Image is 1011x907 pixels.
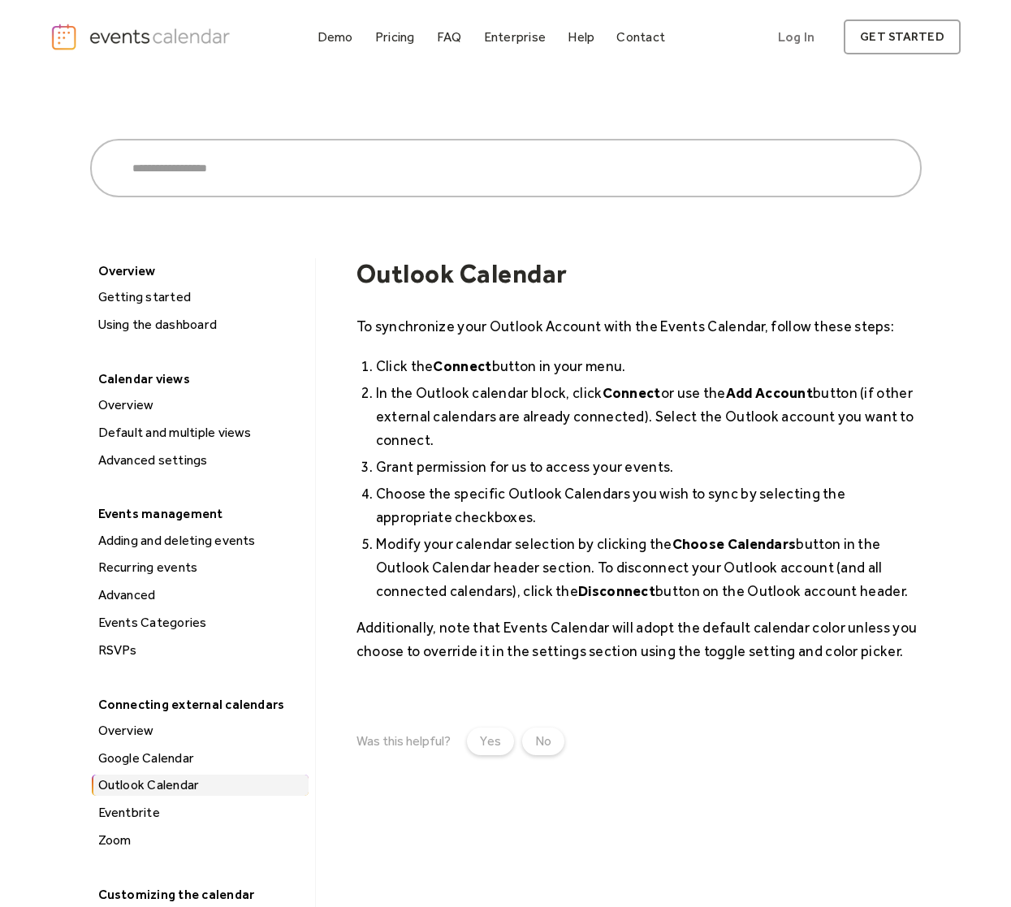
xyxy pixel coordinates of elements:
div: RSVPs [93,640,309,661]
a: Advanced settings [92,450,309,471]
a: Overview [92,395,309,416]
div: Events management [90,501,307,526]
div: Outlook Calendar [93,775,309,796]
div: Calendar views [90,366,307,391]
a: No [522,728,564,755]
strong: Disconnect [578,582,655,599]
div: FAQ [437,32,462,41]
div: Overview [90,258,307,283]
strong: Add Account [726,384,813,401]
a: Enterprise [477,26,552,48]
a: Outlook Calendar [92,775,309,796]
div: Events Categories [93,612,309,633]
a: get started [844,19,960,54]
div: Advanced [93,585,309,606]
div: Customizing the calendar [90,882,307,907]
a: Help [561,26,601,48]
li: Choose the specific Outlook Calendars you wish to sync by selecting the appropriate checkboxes. [376,482,922,529]
div: Eventbrite [93,802,309,823]
li: Grant permission for us to access your events. [376,455,922,478]
div: Adding and deleting events [93,530,309,551]
a: FAQ [430,26,469,48]
h1: Outlook Calendar [356,258,922,289]
div: Yes [480,732,501,751]
div: Was this helpful? [356,733,451,749]
a: Adding and deleting events [92,530,309,551]
a: Log In [762,19,831,54]
div: Google Calendar [93,748,309,769]
div: Overview [93,395,309,416]
div: Contact [616,32,665,41]
div: Help [568,32,594,41]
a: Recurring events [92,557,309,578]
div: Advanced settings [93,450,309,471]
a: Events Categories [92,612,309,633]
div: Overview [93,720,309,741]
div: Using the dashboard [93,314,309,335]
p: To synchronize your Outlook Account with the Events Calendar, follow these steps: [356,314,922,338]
p: Additionally, note that Events Calendar will adopt the default calendar color unless you choose t... [356,615,922,663]
div: Connecting external calendars [90,692,307,717]
div: Default and multiple views [93,422,309,443]
div: Demo [318,32,353,41]
li: Click the button in your menu. [376,354,922,378]
a: Zoom [92,830,309,851]
div: Getting started [93,287,309,308]
a: Demo [311,26,360,48]
li: Modify your calendar selection by clicking the button in the Outlook Calendar header section. To ... [376,532,922,603]
a: Default and multiple views [92,422,309,443]
div: Enterprise [484,32,546,41]
li: In the Outlook calendar block, click or use the button (if other external calendars are already c... [376,381,922,451]
a: Pricing [369,26,421,48]
a: Contact [610,26,672,48]
a: Overview [92,720,309,741]
div: Zoom [93,830,309,851]
a: home [50,23,234,51]
a: Advanced [92,585,309,606]
strong: Connect [603,384,661,401]
a: Eventbrite [92,802,309,823]
div: Recurring events [93,557,309,578]
a: RSVPs [92,640,309,661]
strong: Connect [433,357,491,374]
a: Getting started [92,287,309,308]
strong: Choose Calendars [672,535,797,552]
a: Yes [467,728,514,755]
a: Using the dashboard [92,314,309,335]
a: Google Calendar [92,748,309,769]
div: No [535,732,551,751]
div: Pricing [375,32,415,41]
